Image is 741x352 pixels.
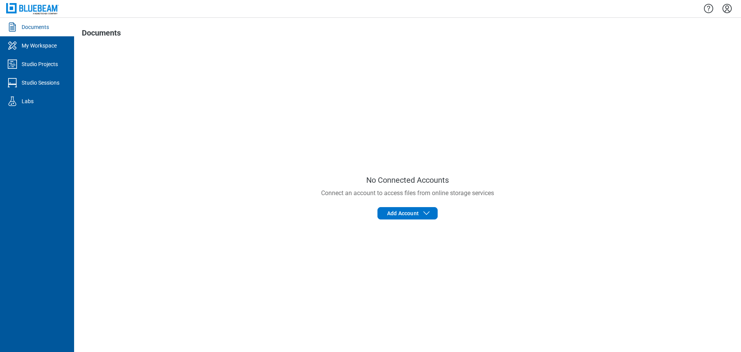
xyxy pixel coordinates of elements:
[377,207,438,219] button: Add Account
[22,23,49,31] div: Documents
[6,21,19,33] svg: Documents
[321,189,494,198] div: Connect an account to access files from online storage services
[6,95,19,107] svg: Labs
[22,42,57,49] div: My Workspace
[82,29,121,41] h1: Documents
[6,77,19,89] svg: Studio Sessions
[6,39,19,52] svg: My Workspace
[6,58,19,70] svg: Studio Projects
[387,209,419,217] span: Add Account
[22,97,34,105] div: Labs
[721,2,733,15] button: Settings
[6,3,59,14] img: Bluebeam, Inc.
[366,175,449,185] div: No Connected Accounts
[22,60,58,68] div: Studio Projects
[22,79,59,87] div: Studio Sessions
